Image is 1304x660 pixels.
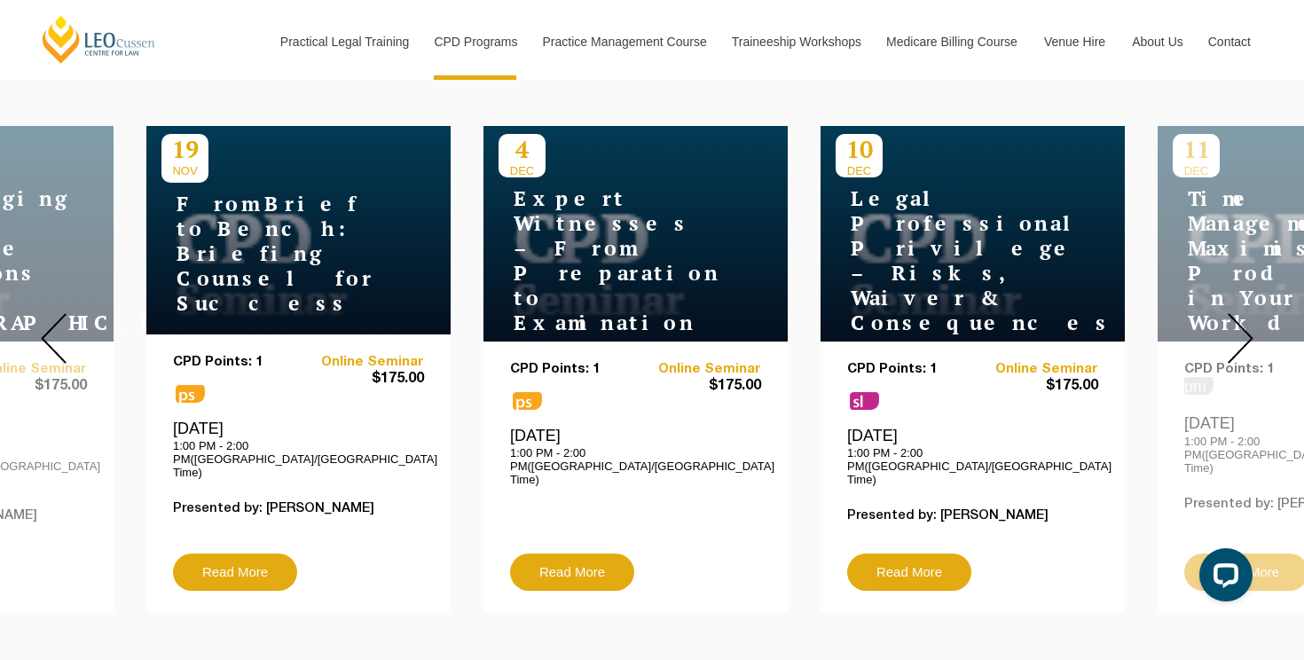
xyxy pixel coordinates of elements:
[176,385,205,403] span: ps
[173,439,424,479] p: 1:00 PM - 2:00 PM([GEOGRAPHIC_DATA]/[GEOGRAPHIC_DATA] Time)
[161,192,383,316] h4: From Brief to Bench: Briefing Counsel for Success
[40,14,158,65] a: [PERSON_NAME] Centre for Law
[173,355,299,370] p: CPD Points: 1
[636,377,762,396] span: $175.00
[299,370,425,389] span: $175.00
[41,313,67,364] img: Prev
[510,554,634,591] a: Read More
[510,426,761,486] div: [DATE]
[530,4,719,80] a: Practice Management Course
[1228,313,1253,364] img: Next
[850,392,879,410] span: sl
[836,186,1057,335] h4: Legal Professional Privilege – Risks, Waiver & Consequences
[1195,4,1264,80] a: Contact
[847,362,973,377] p: CPD Points: 1
[267,4,421,80] a: Practical Legal Training
[499,134,546,164] p: 4
[973,377,1099,396] span: $175.00
[847,446,1098,486] p: 1:00 PM - 2:00 PM([GEOGRAPHIC_DATA]/[GEOGRAPHIC_DATA] Time)
[847,508,1098,523] p: Presented by: [PERSON_NAME]
[161,164,208,177] span: NOV
[973,362,1099,377] a: Online Seminar
[873,4,1031,80] a: Medicare Billing Course
[719,4,873,80] a: Traineeship Workshops
[173,501,424,516] p: Presented by: [PERSON_NAME]
[1119,4,1195,80] a: About Us
[499,164,546,177] span: DEC
[510,362,636,377] p: CPD Points: 1
[1031,4,1119,80] a: Venue Hire
[420,4,529,80] a: CPD Programs
[847,426,1098,486] div: [DATE]
[173,419,424,479] div: [DATE]
[173,554,297,591] a: Read More
[1185,541,1260,616] iframe: LiveChat chat widget
[161,134,208,164] p: 19
[836,134,883,164] p: 10
[513,392,542,410] span: ps
[299,355,425,370] a: Online Seminar
[636,362,762,377] a: Online Seminar
[499,186,720,335] h4: Expert Witnesses – From Preparation to Examination
[847,554,971,591] a: Read More
[510,446,761,486] p: 1:00 PM - 2:00 PM([GEOGRAPHIC_DATA]/[GEOGRAPHIC_DATA] Time)
[836,164,883,177] span: DEC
